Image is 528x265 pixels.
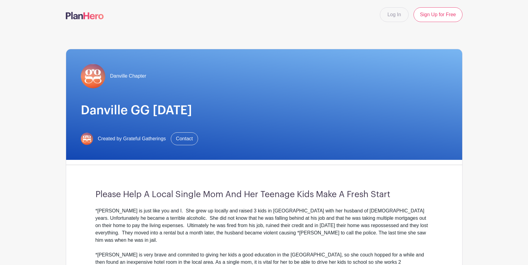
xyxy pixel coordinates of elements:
[66,12,104,19] img: logo-507f7623f17ff9eddc593b1ce0a138ce2505c220e1c5a4e2b4648c50719b7d32.svg
[95,207,433,244] div: *[PERSON_NAME] is just like you and I. She grew up locally and raised 3 kids in [GEOGRAPHIC_DATA]...
[81,133,93,145] img: gg-logo-planhero-final.png
[81,64,105,88] img: gg-logo-planhero-final.png
[95,190,433,200] h3: Please Help A Local Single Mom And Her Teenage Kids Make A Fresh Start
[110,72,146,80] span: Danville Chapter
[171,132,198,145] a: Contact
[380,7,409,22] a: Log In
[81,103,447,118] h1: Danville GG [DATE]
[98,135,166,142] span: Created by Grateful Gatherings
[414,7,462,22] a: Sign Up for Free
